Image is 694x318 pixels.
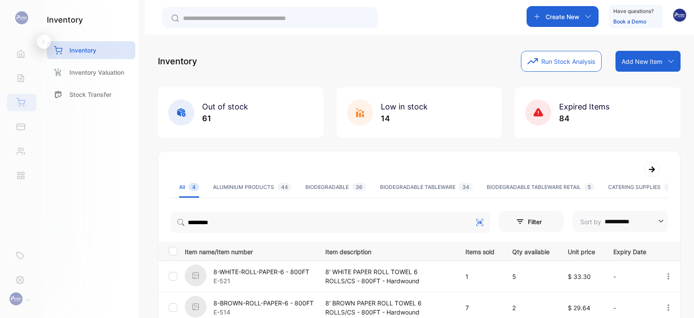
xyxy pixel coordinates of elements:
iframe: LiveChat chat widget [658,282,694,318]
p: Add New Item [622,57,662,66]
p: Have questions? [613,7,654,16]
span: 5 [584,183,594,191]
p: Stock Transfer [69,90,111,99]
p: Qty available [512,245,550,256]
div: All [179,183,199,191]
p: Items sold [465,245,495,256]
button: avatar [673,6,686,27]
span: Out of stock [202,102,248,111]
p: 8' BROWN PAPER ROLL TOWEL 6 ROLLS/CS - 800FT - Hardwound [325,298,447,317]
p: E-514 [213,308,314,317]
p: Inventory Valuation [69,68,124,77]
span: 17 [664,183,677,191]
p: - [613,303,647,312]
p: Unit price [568,245,596,256]
button: Run Stock Analysis [521,51,602,72]
span: 4 [189,183,199,191]
span: 36 [352,183,366,191]
span: $ 33.30 [568,273,591,280]
span: Low in stock [381,102,428,111]
p: 61 [202,113,248,124]
p: 2 [512,303,550,312]
span: 34 [459,183,473,191]
p: Create New [546,12,579,21]
div: CATERING SUPPLIES [608,183,677,191]
p: 1 [465,272,495,281]
img: profile [10,292,23,305]
img: item [185,265,206,286]
img: avatar [673,9,686,22]
div: BIODEGRADABLE [305,183,366,191]
p: 7 [465,303,495,312]
a: Book a Demo [613,18,646,25]
a: Inventory [47,41,135,59]
p: E-521 [213,276,309,285]
h1: inventory [47,14,83,26]
p: 14 [381,113,428,124]
img: item [185,296,206,318]
div: BIODEGRADABLE TABLEWARE [380,183,473,191]
div: BIODEGRADABLE TABLEWARE RETAIL [487,183,594,191]
span: Expired Items [559,102,609,111]
p: - [613,272,647,281]
p: Inventory [69,46,96,55]
button: Sort by [573,211,668,232]
p: 8' WHITE PAPER ROLL TOWEL 6 ROLLS/CS - 800FT - Hardwound [325,267,447,285]
p: Item name/Item number [185,245,314,256]
img: logo [15,11,28,24]
p: 84 [559,113,609,124]
span: 44 [278,183,291,191]
button: Create New [527,6,599,27]
a: Inventory Valuation [47,63,135,81]
span: $ 29.64 [568,304,590,311]
p: Expiry Date [613,245,647,256]
p: Sort by [580,217,601,226]
p: 5 [512,272,550,281]
p: Inventory [158,55,197,68]
p: 8-BROWN-ROLL-PAPER-6 - 800FT [213,298,314,308]
p: Item description [325,245,447,256]
div: ALUMINIUM PRODUCTS [213,183,291,191]
p: 8-WHITE-ROLL-PAPER-6 - 800FT [213,267,309,276]
a: Stock Transfer [47,86,135,103]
